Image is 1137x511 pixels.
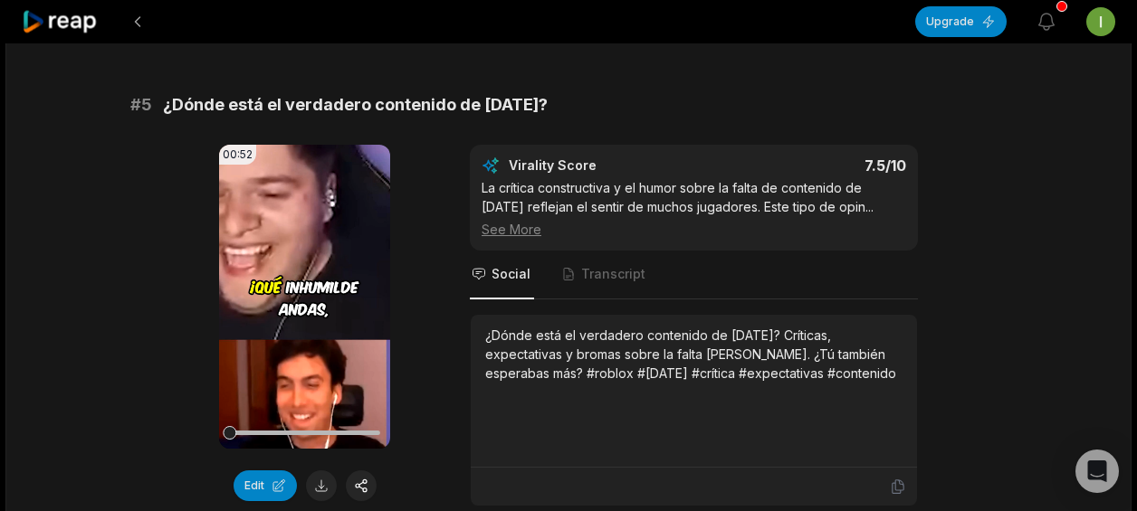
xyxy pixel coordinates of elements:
div: Virality Score [509,156,703,175]
div: 7.5 /10 [712,156,907,175]
button: Edit [234,470,297,501]
span: Transcript [581,265,645,283]
div: Open Intercom Messenger [1075,449,1119,493]
span: Social [492,265,530,283]
span: ¿Dónde está el verdadero contenido de [DATE]? [163,92,548,118]
span: # 5 [130,92,152,118]
div: La crítica constructiva y el humor sobre la falta de contenido de [DATE] reflejan el sentir de mu... [482,178,906,239]
nav: Tabs [470,251,918,299]
video: Your browser does not support mp4 format. [219,145,390,449]
div: ¿Dónde está el verdadero contenido de [DATE]? Críticas, expectativas y bromas sobre la falta [PER... [485,326,903,383]
div: See More [482,220,906,239]
button: Upgrade [915,6,1007,37]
